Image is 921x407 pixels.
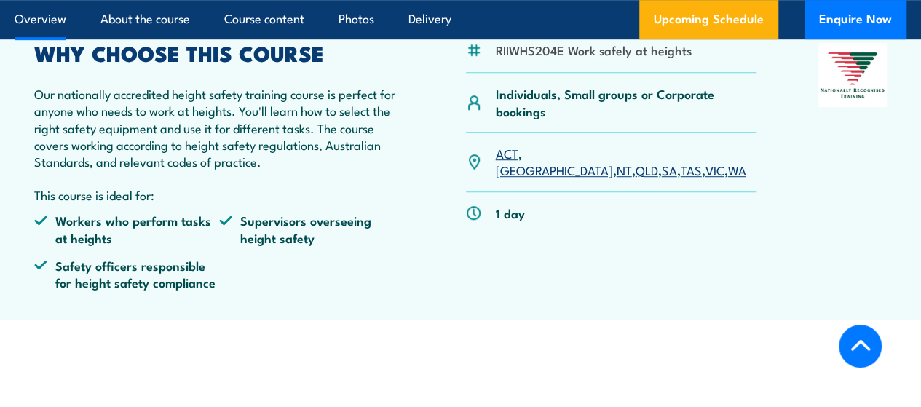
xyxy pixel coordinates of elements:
a: QLD [636,161,658,178]
li: Workers who perform tasks at heights [34,212,219,246]
img: Nationally Recognised Training logo. [818,43,887,108]
li: RIIWHS204E Work safely at heights [496,42,692,58]
p: This course is ideal for: [34,186,404,203]
a: ACT [496,144,518,162]
p: , , , , , , , [496,145,757,179]
p: Individuals, Small groups or Corporate bookings [496,85,757,119]
a: TAS [681,161,702,178]
a: SA [662,161,677,178]
a: WA [728,161,746,178]
h2: WHY CHOOSE THIS COURSE [34,43,404,62]
a: [GEOGRAPHIC_DATA] [496,161,613,178]
li: Supervisors overseeing height safety [219,212,404,246]
p: 1 day [496,205,525,221]
a: NT [617,161,632,178]
li: Safety officers responsible for height safety compliance [34,257,219,291]
a: VIC [705,161,724,178]
p: Our nationally accredited height safety training course is perfect for anyone who needs to work a... [34,85,404,170]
